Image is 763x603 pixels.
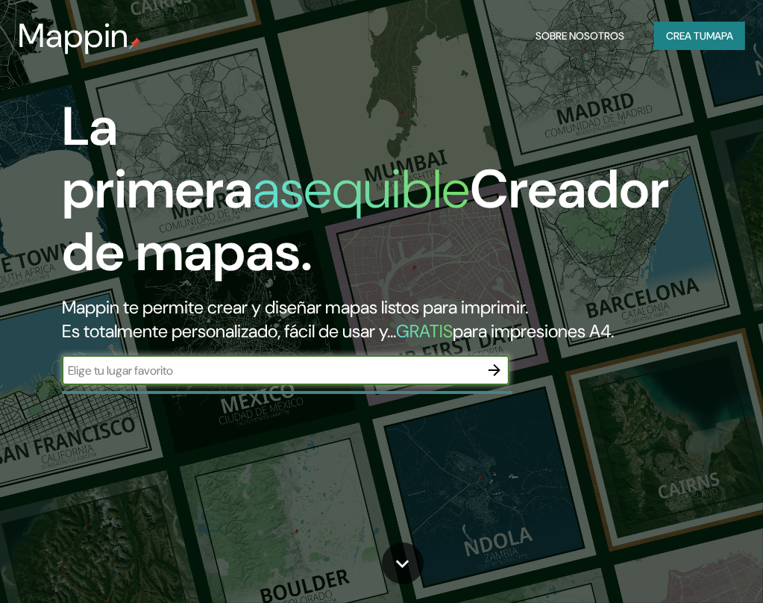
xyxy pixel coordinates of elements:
font: Sobre nosotros [536,29,624,43]
font: Mappin [18,14,129,57]
font: GRATIS [396,319,453,343]
font: Creador de mapas. [62,154,669,287]
font: Crea tu [666,29,706,43]
img: pin de mapeo [129,37,141,49]
font: para impresiones A4. [453,319,614,343]
button: Crea tumapa [654,22,745,50]
font: La primera [62,92,253,224]
font: mapa [706,29,733,43]
font: Es totalmente personalizado, fácil de usar y... [62,319,396,343]
input: Elige tu lugar favorito [62,362,480,379]
font: Mappin te permite crear y diseñar mapas listos para imprimir. [62,296,528,319]
font: asequible [253,154,470,224]
button: Sobre nosotros [530,22,630,50]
